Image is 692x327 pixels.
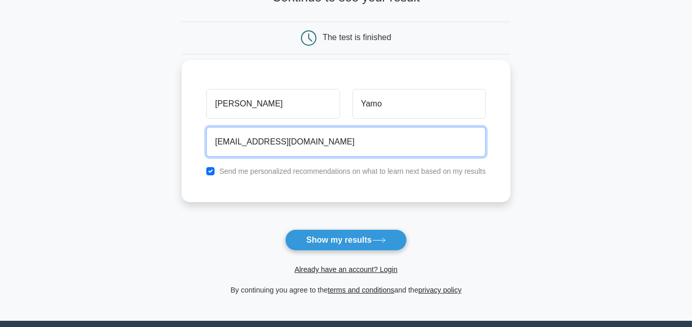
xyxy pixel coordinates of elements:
div: By continuing you agree to the and the [175,284,517,296]
a: privacy policy [418,286,462,294]
input: Last name [352,89,486,119]
label: Send me personalized recommendations on what to learn next based on my results [219,167,486,175]
a: terms and conditions [328,286,394,294]
button: Show my results [285,229,406,251]
input: Email [206,127,486,157]
a: Already have an account? Login [294,265,397,274]
input: First name [206,89,340,119]
div: The test is finished [323,33,391,42]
